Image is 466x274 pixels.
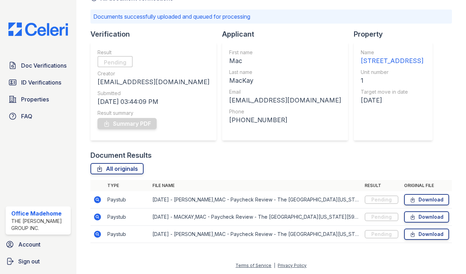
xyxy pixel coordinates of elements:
div: Submitted [97,90,209,97]
div: Result summary [97,110,209,117]
td: [DATE] - MACKAY,MAC - Paycheck Review - The [GEOGRAPHIC_DATA][US_STATE][59].pdf [150,208,362,226]
a: Doc Verifications [6,58,71,73]
td: [DATE] - [PERSON_NAME],MAC - Paycheck Review - The [GEOGRAPHIC_DATA][US_STATE][27].pdf [150,226,362,243]
span: Account [18,240,40,249]
span: Properties [21,95,49,104]
a: All originals [90,163,144,174]
a: Download [404,211,449,223]
span: Doc Verifications [21,61,67,70]
div: Office Madehome [11,209,68,218]
div: [EMAIL_ADDRESS][DOMAIN_NAME] [97,77,209,87]
div: [PHONE_NUMBER] [229,115,341,125]
div: First name [229,49,341,56]
div: Phone [229,108,341,115]
div: [EMAIL_ADDRESS][DOMAIN_NAME] [229,95,341,105]
a: Download [404,194,449,205]
div: Target move in date [361,88,423,95]
th: Result [362,180,401,191]
td: Paystub [105,226,150,243]
td: Paystub [105,208,150,226]
div: Name [361,49,423,56]
a: Properties [6,92,71,106]
span: FAQ [21,112,32,120]
th: File name [150,180,362,191]
div: Pending [97,56,133,67]
th: Type [105,180,150,191]
div: The [PERSON_NAME] Group Inc. [11,218,68,232]
div: 1 [361,76,423,86]
a: Terms of Service [235,263,271,268]
div: MacKay [229,76,341,86]
div: | [274,263,275,268]
div: [DATE] [361,95,423,105]
div: Pending [365,195,398,204]
div: Unit number [361,69,423,76]
div: Pending [365,213,398,221]
div: Result [97,49,209,56]
img: CE_Logo_Blue-a8612792a0a2168367f1c8372b55b34899dd931a85d93a1a3d3e32e68fde9ad4.png [3,23,74,36]
td: Paystub [105,191,150,208]
span: Sign out [18,257,40,266]
div: Email [229,88,341,95]
div: Verification [90,29,222,39]
div: [STREET_ADDRESS] [361,56,423,66]
div: Last name [229,69,341,76]
a: FAQ [6,109,71,123]
div: Document Results [90,150,152,160]
a: Download [404,229,449,240]
p: Documents successfully uploaded and queued for processing [93,12,449,21]
a: Sign out [3,254,74,268]
div: Pending [365,230,398,238]
td: [DATE] - [PERSON_NAME],MAC - Paycheck Review - The [GEOGRAPHIC_DATA][US_STATE][14].pdf [150,191,362,208]
a: Privacy Policy [278,263,307,268]
div: Applicant [222,29,354,39]
span: ID Verifications [21,78,61,87]
div: Property [354,29,438,39]
th: Original file [401,180,452,191]
a: ID Verifications [6,75,71,89]
a: Name [STREET_ADDRESS] [361,49,423,66]
div: Mac [229,56,341,66]
div: [DATE] 03:44:09 PM [97,97,209,107]
a: Account [3,237,74,251]
div: Creator [97,70,209,77]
